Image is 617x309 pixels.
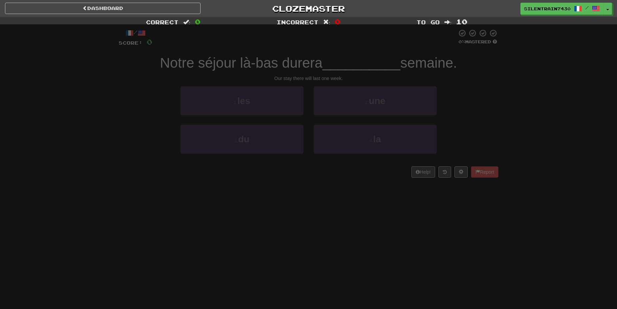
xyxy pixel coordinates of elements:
[146,19,179,25] span: Correct
[400,55,457,71] span: semaine.
[524,6,571,12] span: SilentRain7430
[237,96,250,106] span: les
[323,19,330,25] span: :
[322,55,400,71] span: __________
[456,18,467,26] span: 10
[277,19,318,25] span: Incorrect
[147,38,152,46] span: 0
[211,3,406,14] a: Clozemaster
[458,39,465,44] span: 0 %
[585,5,589,10] span: /
[195,18,201,26] span: 0
[313,86,437,115] button: 2.une
[234,100,238,105] small: 1 .
[438,166,451,178] button: Round history (alt+y)
[369,96,385,106] span: une
[183,19,191,25] span: :
[238,134,250,144] span: du
[180,86,304,115] button: 1.les
[373,134,381,144] span: la
[119,29,152,37] div: /
[119,75,498,82] div: Our stay there will last one week.
[180,125,304,154] button: 3.du
[411,166,435,178] button: Help!
[444,19,452,25] span: :
[416,19,440,25] span: To go
[471,166,498,178] button: Report
[369,138,373,143] small: 4 .
[119,40,143,46] span: Score:
[457,39,498,45] div: Mastered
[313,125,437,154] button: 4.la
[520,3,604,15] a: SilentRain7430 /
[365,100,369,105] small: 2 .
[335,18,340,26] span: 0
[234,138,238,143] small: 3 .
[160,55,322,71] span: Notre séjour là-bas durera
[5,3,201,14] a: Dashboard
